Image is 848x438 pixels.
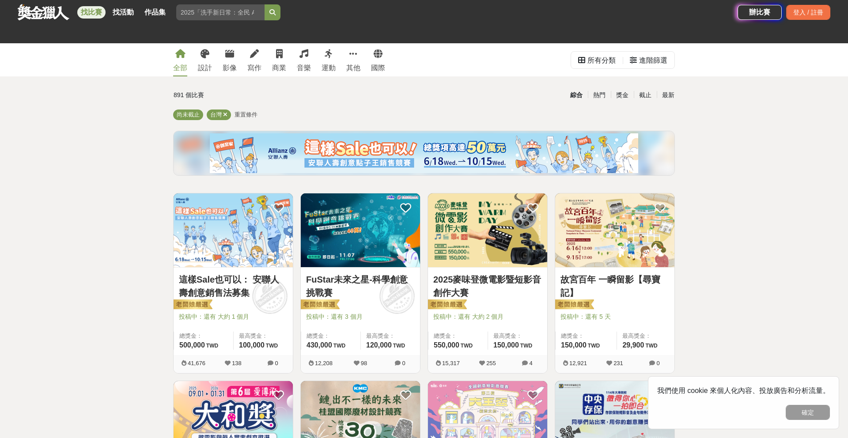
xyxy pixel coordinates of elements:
div: 全部 [173,63,187,73]
div: 運動 [322,63,336,73]
span: TWD [206,343,218,349]
div: 影像 [223,63,237,73]
span: 尚未截止 [177,111,200,118]
button: 確定 [786,405,830,420]
span: 430,000 [307,341,332,349]
span: 231 [613,360,623,366]
div: 國際 [371,63,385,73]
a: 商業 [272,43,286,76]
span: 投稿中：還有 3 個月 [306,312,415,321]
span: 0 [656,360,659,366]
a: 2025麥味登微電影暨短影音創作大賽 [433,273,542,299]
img: 老闆娘嚴選 [172,299,212,311]
img: Cover Image [174,193,293,267]
span: 重置條件 [235,111,257,118]
span: 500,000 [179,341,205,349]
div: 登入 / 註冊 [786,5,830,20]
span: TWD [588,343,600,349]
div: 所有分類 [587,52,616,69]
a: 寫作 [247,43,261,76]
span: TWD [333,343,345,349]
span: 總獎金： [434,332,482,340]
a: Cover Image [174,193,293,268]
span: 總獎金： [179,332,228,340]
div: 設計 [198,63,212,73]
span: TWD [393,343,405,349]
a: Cover Image [428,193,547,268]
a: 找活動 [109,6,137,19]
a: FuStar未來之星-科學創意挑戰賽 [306,273,415,299]
span: 98 [361,360,367,366]
span: 12,208 [315,360,333,366]
div: 最新 [657,87,680,103]
a: 影像 [223,43,237,76]
span: 總獎金： [307,332,355,340]
span: TWD [266,343,278,349]
div: 891 個比賽 [174,87,340,103]
a: 國際 [371,43,385,76]
a: Cover Image [301,193,420,268]
span: 最高獎金： [239,332,288,340]
a: 設計 [198,43,212,76]
span: TWD [520,343,532,349]
span: 最高獎金： [366,332,415,340]
span: 我們使用 cookie 來個人化內容、投放廣告和分析流量。 [657,387,830,394]
span: TWD [645,343,657,349]
div: 商業 [272,63,286,73]
div: 進階篩選 [639,52,667,69]
span: 4 [529,360,532,366]
img: 老闆娘嚴選 [553,299,594,311]
span: 29,900 [622,341,644,349]
img: cf4fb443-4ad2-4338-9fa3-b46b0bf5d316.png [210,133,638,173]
span: 最高獎金： [622,332,669,340]
span: 41,676 [188,360,205,366]
span: 0 [275,360,278,366]
span: 最高獎金： [493,332,542,340]
span: 255 [486,360,496,366]
span: 12,921 [569,360,587,366]
span: 15,317 [442,360,460,366]
img: 老闆娘嚴選 [299,299,340,311]
span: 總獎金： [561,332,611,340]
a: 其他 [346,43,360,76]
a: Cover Image [555,193,674,268]
span: 120,000 [366,341,392,349]
div: 音樂 [297,63,311,73]
a: 作品集 [141,6,169,19]
a: 故宮百年 一瞬留影【尋寶記】 [560,273,669,299]
input: 2025「洗手新日常：全民 ALL IN」洗手歌全台徵選 [176,4,265,20]
div: 綜合 [565,87,588,103]
div: 獎金 [611,87,634,103]
span: 台灣 [210,111,222,118]
span: 138 [232,360,242,366]
a: 找比賽 [77,6,106,19]
span: 550,000 [434,341,459,349]
a: 辦比賽 [738,5,782,20]
a: 這樣Sale也可以： 安聯人壽創意銷售法募集 [179,273,288,299]
span: 100,000 [239,341,265,349]
div: 熱門 [588,87,611,103]
img: Cover Image [555,193,674,267]
img: Cover Image [428,193,547,267]
div: 截止 [634,87,657,103]
span: 150,000 [561,341,587,349]
div: 寫作 [247,63,261,73]
span: 150,000 [493,341,519,349]
span: 投稿中：還有 大約 2 個月 [433,312,542,321]
a: 音樂 [297,43,311,76]
span: 投稿中：還有 大約 1 個月 [179,312,288,321]
span: 投稿中：還有 5 天 [560,312,669,321]
a: 運動 [322,43,336,76]
img: 老闆娘嚴選 [426,299,467,311]
a: 全部 [173,43,187,76]
img: Cover Image [301,193,420,267]
span: 0 [402,360,405,366]
span: TWD [461,343,473,349]
div: 其他 [346,63,360,73]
